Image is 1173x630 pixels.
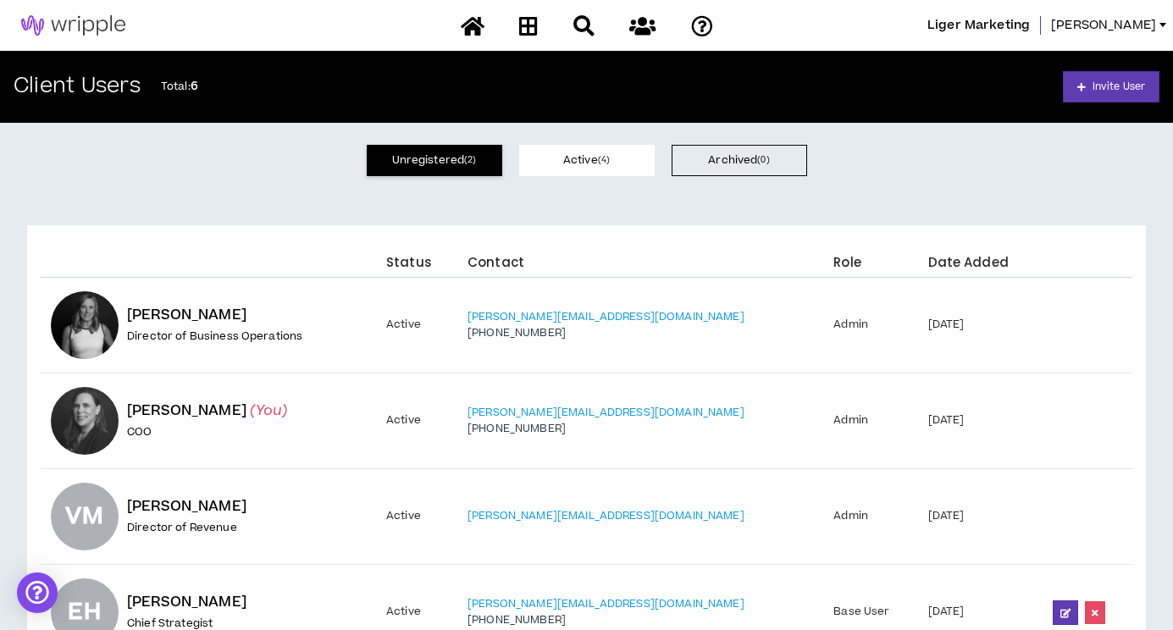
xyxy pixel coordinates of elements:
[468,309,744,324] a: [PERSON_NAME][EMAIL_ADDRESS][DOMAIN_NAME]
[468,405,744,420] a: [PERSON_NAME][EMAIL_ADDRESS][DOMAIN_NAME]
[376,278,457,373] td: Active
[127,496,246,517] span: [PERSON_NAME]
[757,152,769,169] small: ( 0 )
[376,373,457,469] td: Active
[468,612,566,627] a: [PHONE_NUMBER]
[918,278,1043,373] td: [DATE]
[367,145,502,176] button: Unregistered (2)
[519,145,655,176] button: Active (4)
[51,483,119,550] div: Vanessa M.
[468,325,566,340] a: [PHONE_NUMBER]
[918,239,1043,278] th: Date Added
[250,401,287,421] i: (You)
[918,469,1043,565] td: [DATE]
[823,278,917,373] td: Admin
[598,152,610,169] small: ( 4 )
[468,508,744,523] a: [PERSON_NAME][EMAIL_ADDRESS][DOMAIN_NAME]
[376,469,457,565] td: Active
[468,421,566,436] a: [PHONE_NUMBER]
[823,239,917,278] th: Role
[1093,79,1145,95] span: Invite User
[457,239,823,278] th: Contact
[468,596,744,611] a: [PERSON_NAME][EMAIL_ADDRESS][DOMAIN_NAME]
[51,291,119,359] div: Stephanie H.
[51,387,119,455] div: Cynthia H.
[127,401,287,421] span: [PERSON_NAME]
[464,152,476,169] small: ( 2 )
[161,77,198,96] p: Total :
[376,239,457,278] th: Status
[823,469,917,565] td: Admin
[127,520,237,535] span: Director of Revenue
[127,305,246,325] span: [PERSON_NAME]
[17,572,58,613] div: Open Intercom Messenger
[127,424,152,439] span: COO
[127,329,302,344] span: Director of Business Operations
[927,16,1030,35] span: Liger Marketing
[918,373,1043,469] td: [DATE]
[1051,16,1156,35] span: [PERSON_NAME]
[191,77,198,95] span: 6
[14,75,141,99] h2: Client Users
[65,506,103,528] div: VM
[823,373,917,469] td: Admin
[68,601,101,624] div: EH
[672,145,807,176] button: Archived (0)
[127,592,246,612] span: [PERSON_NAME]
[1063,71,1159,102] a: Invite User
